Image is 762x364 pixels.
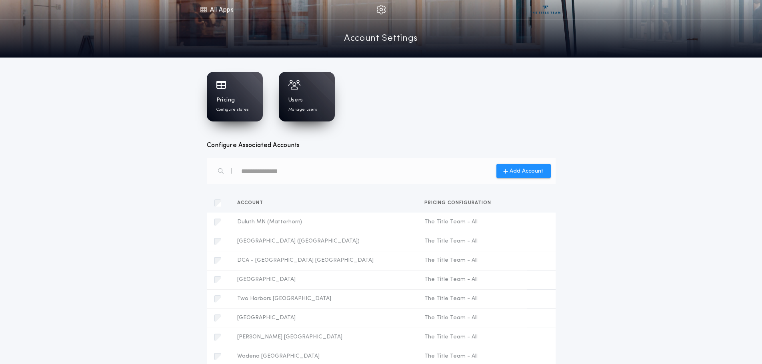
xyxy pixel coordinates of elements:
span: The Title Team - All [424,295,521,303]
h3: Configure Associated Accounts [207,141,556,150]
span: The Title Team - All [424,218,521,226]
span: Add Account [510,167,544,175]
h1: Users [288,96,303,104]
span: Pricing configuration [424,201,494,205]
span: Account [237,201,266,205]
span: [PERSON_NAME] [GEOGRAPHIC_DATA] [237,333,412,341]
span: [GEOGRAPHIC_DATA] [237,276,412,284]
span: The Title Team - All [424,314,521,322]
span: The Title Team - All [424,333,521,341]
button: Add Account [496,164,551,178]
img: vs-icon [530,6,560,14]
img: img [376,5,386,14]
span: [GEOGRAPHIC_DATA] ([GEOGRAPHIC_DATA]) [237,237,412,245]
p: Configure states [216,107,249,113]
span: [GEOGRAPHIC_DATA] [237,314,412,322]
a: Account Settings [344,32,418,46]
a: PricingConfigure states [207,72,263,121]
h1: Pricing [216,96,235,104]
span: The Title Team - All [424,257,521,265]
span: Duluth MN (Matterhorn) [237,218,412,226]
a: UsersManage users [279,72,335,121]
span: DCA - [GEOGRAPHIC_DATA] [GEOGRAPHIC_DATA] [237,257,412,265]
span: The Title Team - All [424,276,521,284]
span: Two Harbors [GEOGRAPHIC_DATA] [237,295,412,303]
span: Wadena [GEOGRAPHIC_DATA] [237,352,412,360]
span: The Title Team - All [424,237,521,245]
p: Manage users [288,107,317,113]
span: The Title Team - All [424,352,521,360]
